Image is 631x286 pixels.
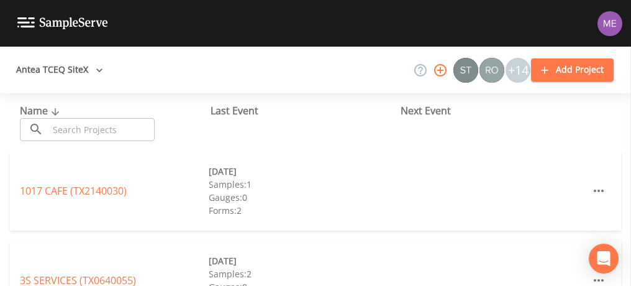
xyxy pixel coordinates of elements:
[479,58,504,83] img: 7e5c62b91fde3b9fc00588adc1700c9a
[209,204,397,217] div: Forms: 2
[20,104,63,118] span: Name
[506,58,530,83] div: +14
[20,184,127,198] a: 1017 CAFE (TX2140030)
[11,58,108,81] button: Antea TCEQ SiteX
[209,178,397,191] div: Samples: 1
[589,244,619,274] div: Open Intercom Messenger
[211,103,401,118] div: Last Event
[453,58,478,83] img: c0670e89e469b6405363224a5fca805c
[531,58,614,81] button: Add Project
[209,254,397,267] div: [DATE]
[597,11,622,36] img: d4d65db7c401dd99d63b7ad86343d265
[401,103,591,118] div: Next Event
[479,58,505,83] div: Rodolfo Ramirez
[48,118,155,141] input: Search Projects
[209,165,397,178] div: [DATE]
[209,267,397,280] div: Samples: 2
[209,191,397,204] div: Gauges: 0
[453,58,479,83] div: Stan Porter
[17,17,108,29] img: logo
